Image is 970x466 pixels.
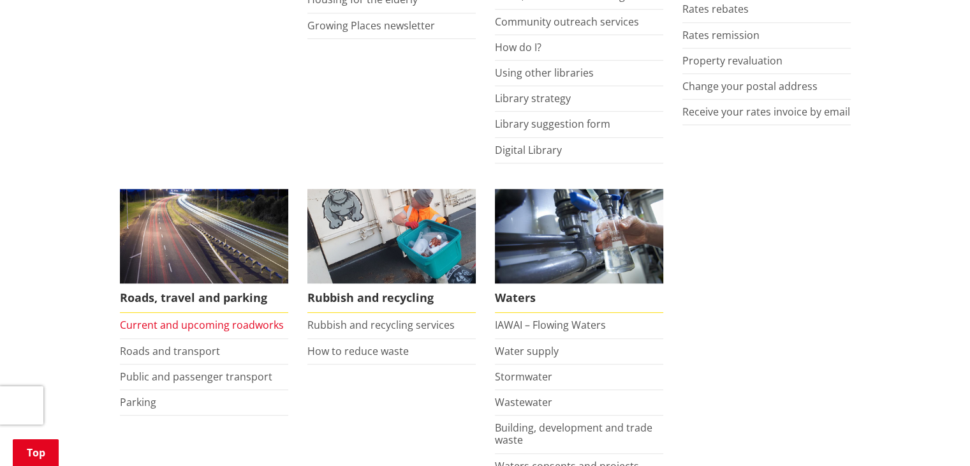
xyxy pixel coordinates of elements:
img: Roads, travel and parking [120,189,288,284]
img: Rubbish and recycling [307,189,476,284]
a: Growing Places newsletter [307,19,435,33]
a: Top [13,439,59,466]
a: Receive your rates invoice by email [682,105,850,119]
a: Wastewater [495,395,552,409]
a: Water supply [495,344,559,358]
a: Parking [120,395,156,409]
a: Using other libraries [495,66,594,80]
a: Public and passenger transport [120,370,272,384]
a: Current and upcoming roadworks [120,318,284,332]
a: How do I? [495,40,541,54]
a: Property revaluation [682,54,783,68]
a: Rates remission [682,28,760,42]
a: Library suggestion form [495,117,610,131]
img: Water treatment [495,189,663,284]
a: Building, development and trade waste [495,421,652,447]
a: Library strategy [495,91,571,105]
span: Roads, travel and parking [120,283,288,313]
a: Rubbish and recycling services [307,318,455,332]
span: Rubbish and recycling [307,283,476,313]
a: IAWAI – Flowing Waters [495,318,606,332]
span: Waters [495,283,663,313]
a: Roads and transport [120,344,220,358]
a: Rubbish and recycling [307,189,476,313]
a: Stormwater [495,370,552,384]
a: Digital Library [495,143,562,157]
a: Roads, travel and parking Roads, travel and parking [120,189,288,313]
iframe: Messenger Launcher [911,412,957,458]
a: Rates rebates [682,2,749,16]
a: Waters [495,189,663,313]
a: Community outreach services [495,15,639,29]
a: How to reduce waste [307,344,409,358]
a: Change your postal address [682,79,818,93]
